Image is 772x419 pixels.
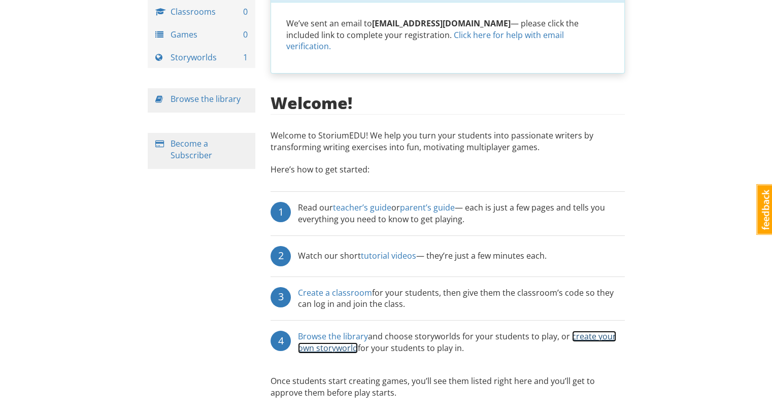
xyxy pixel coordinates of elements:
a: Storyworlds 1 [148,47,256,68]
a: Browse the library [171,93,241,104]
div: Read our or — each is just a few pages and tells you everything you need to know to get playing. [298,202,625,225]
div: 2 [271,246,291,266]
a: Games 0 [148,24,256,46]
p: Once students start creating games, you’ll see them listed right here and you’ll get to approve t... [271,375,625,399]
a: Browse the library [298,331,368,342]
p: Here’s how to get started: [271,164,625,186]
h2: Welcome! [271,94,352,112]
a: parent’s guide [400,202,455,213]
a: teacher’s guide [333,202,391,213]
strong: [EMAIL_ADDRESS][DOMAIN_NAME] [372,18,511,29]
div: and choose storyworlds for your students to play, or for your students to play in. [298,331,625,354]
p: We’ve sent an email to — please click the included link to complete your registration. [286,18,609,53]
a: Classrooms 0 [148,1,256,23]
div: 4 [271,331,291,351]
div: Watch our short — they’re just a few minutes each. [298,246,547,266]
span: 0 [243,29,248,41]
a: Create a classroom [298,287,372,298]
span: 0 [243,6,248,18]
a: Click here for help with email verification. [286,29,564,52]
div: for your students, then give them the classroom’s code so they can log in and join the class. [298,287,625,310]
a: create your own storyworld [298,331,616,354]
p: Welcome to StoriumEDU! We help you turn your students into passionate writers by transforming wri... [271,130,625,158]
div: 3 [271,287,291,307]
a: tutorial videos [361,250,416,261]
div: 1 [271,202,291,222]
span: 1 [243,52,248,63]
a: Become a Subscriber [171,138,212,161]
